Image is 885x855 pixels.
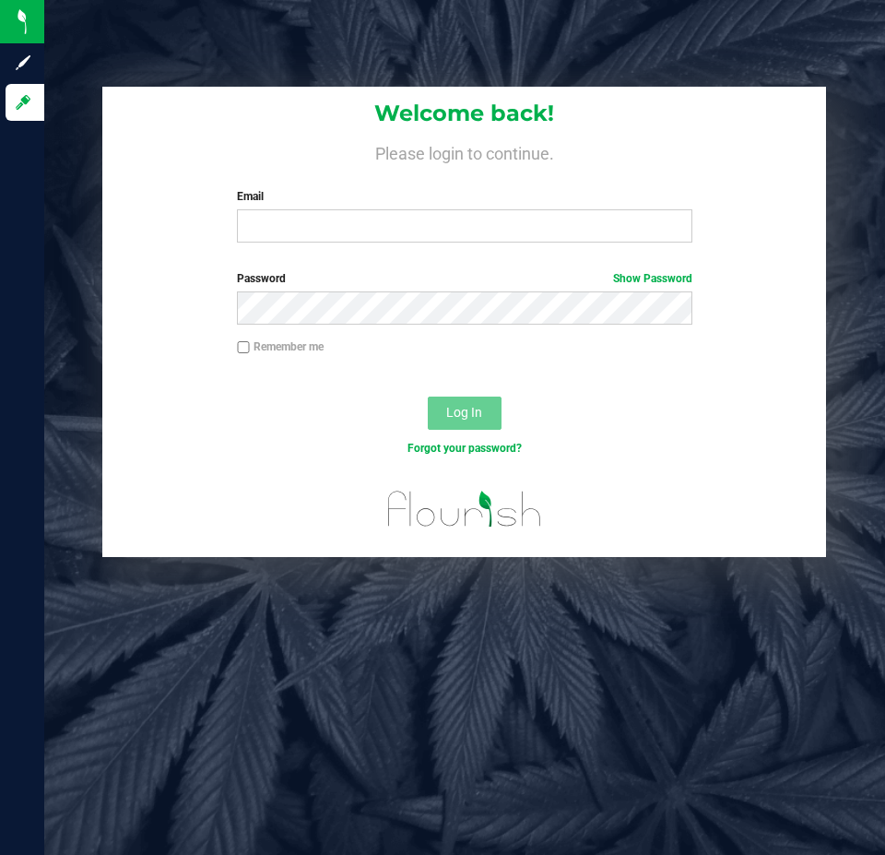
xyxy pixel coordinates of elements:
[237,272,286,285] span: Password
[14,53,32,72] inline-svg: Sign up
[102,140,826,162] h4: Please login to continue.
[407,442,522,455] a: Forgot your password?
[102,101,826,125] h1: Welcome back!
[237,338,324,355] label: Remember me
[237,188,691,205] label: Email
[446,405,482,420] span: Log In
[374,476,555,542] img: flourish_logo.svg
[237,341,250,354] input: Remember me
[428,397,501,430] button: Log In
[14,93,32,112] inline-svg: Log in
[613,272,692,285] a: Show Password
